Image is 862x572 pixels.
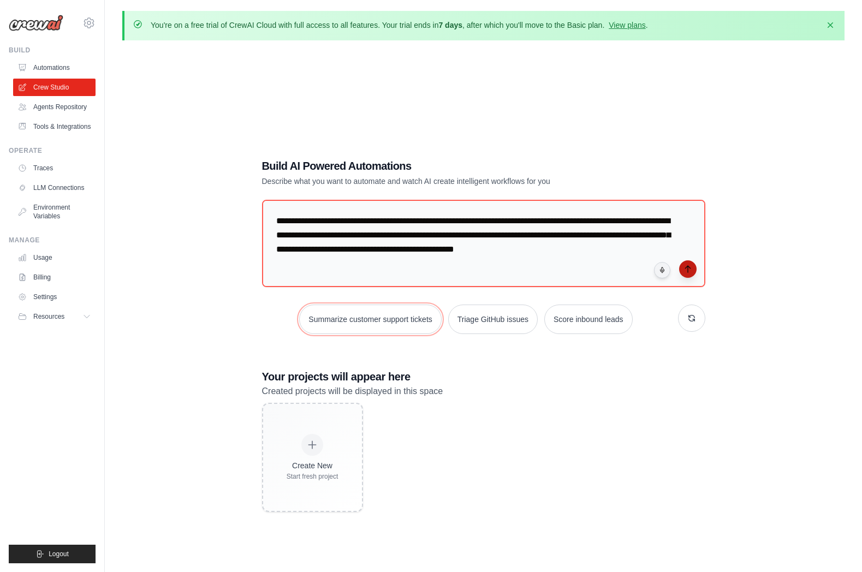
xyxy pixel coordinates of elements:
[678,305,705,332] button: Get new suggestions
[13,288,96,306] a: Settings
[13,118,96,135] a: Tools & Integrations
[262,158,629,174] h1: Build AI Powered Automations
[9,545,96,563] button: Logout
[448,305,538,334] button: Triage GitHub issues
[13,199,96,225] a: Environment Variables
[151,20,648,31] p: You're on a free trial of CrewAI Cloud with full access to all features. Your trial ends in , aft...
[262,176,629,187] p: Describe what you want to automate and watch AI create intelligent workflows for you
[287,460,338,471] div: Create New
[13,249,96,266] a: Usage
[33,312,64,321] span: Resources
[13,159,96,177] a: Traces
[262,369,705,384] h3: Your projects will appear here
[299,305,441,334] button: Summarize customer support tickets
[13,79,96,96] a: Crew Studio
[9,236,96,245] div: Manage
[262,384,705,398] p: Created projects will be displayed in this space
[13,179,96,196] a: LLM Connections
[13,269,96,286] a: Billing
[49,550,69,558] span: Logout
[609,21,645,29] a: View plans
[287,472,338,481] div: Start fresh project
[13,59,96,76] a: Automations
[9,15,63,31] img: Logo
[438,21,462,29] strong: 7 days
[544,305,633,334] button: Score inbound leads
[13,98,96,116] a: Agents Repository
[13,308,96,325] button: Resources
[654,262,670,278] button: Click to speak your automation idea
[9,146,96,155] div: Operate
[9,46,96,55] div: Build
